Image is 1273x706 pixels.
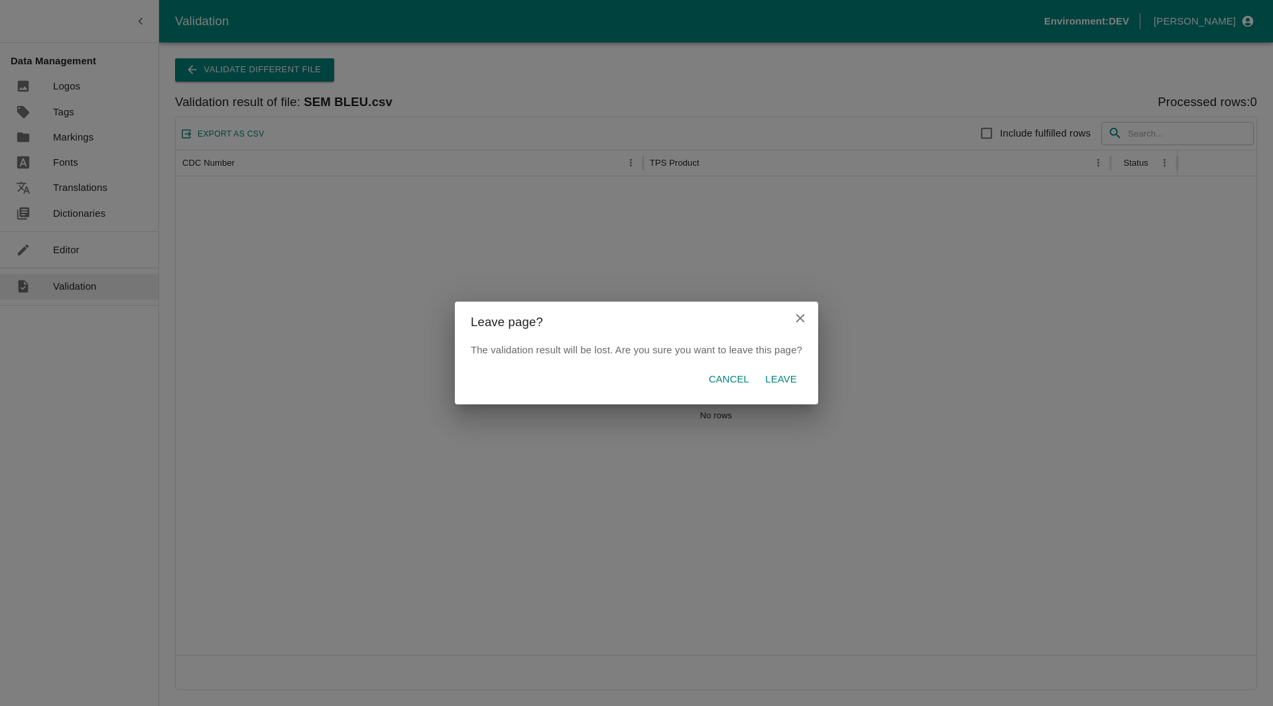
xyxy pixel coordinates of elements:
[471,343,802,357] p: The validation result will be lost. Are you sure you want to leave this page?
[703,368,755,390] button: Cancel
[709,372,749,386] p: Cancel
[455,302,818,343] h2: Leave page?
[788,306,813,331] button: close
[760,368,802,390] button: Leave
[765,372,796,386] p: Leave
